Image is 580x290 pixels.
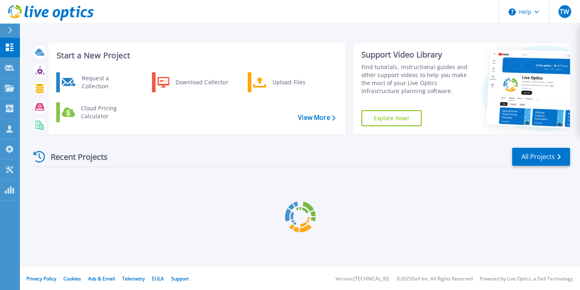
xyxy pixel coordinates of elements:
[335,276,389,282] li: Version: [TECHNICAL_ID]
[361,50,470,60] div: Support Video Library
[78,74,136,90] div: Request a Collection
[56,72,138,92] a: Request a Collection
[152,275,164,282] a: EULA
[397,276,473,282] li: © 2025 Dell Inc. All Rights Reserved
[31,147,118,167] div: Recent Projects
[57,51,335,60] h3: Start a New Project
[172,74,232,90] div: Download Collector
[298,114,335,121] a: View More
[268,74,327,90] div: Upload Files
[77,104,136,120] div: Cloud Pricing Calculator
[361,63,470,95] div: Find tutorials, instructional guides and other support videos to help you make the most of your L...
[480,276,573,282] li: Powered by Live Optics, a Dell Technology
[122,275,145,282] a: Telemetry
[56,102,138,122] a: Cloud Pricing Calculator
[88,275,115,282] a: Ads & Email
[152,72,234,92] a: Download Collector
[26,275,56,282] a: Privacy Policy
[248,72,329,92] a: Upload Files
[361,110,422,126] a: Explore Now!
[512,148,570,166] a: All Projects
[560,8,569,15] span: TW
[63,275,81,282] a: Cookies
[171,275,189,282] a: Support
